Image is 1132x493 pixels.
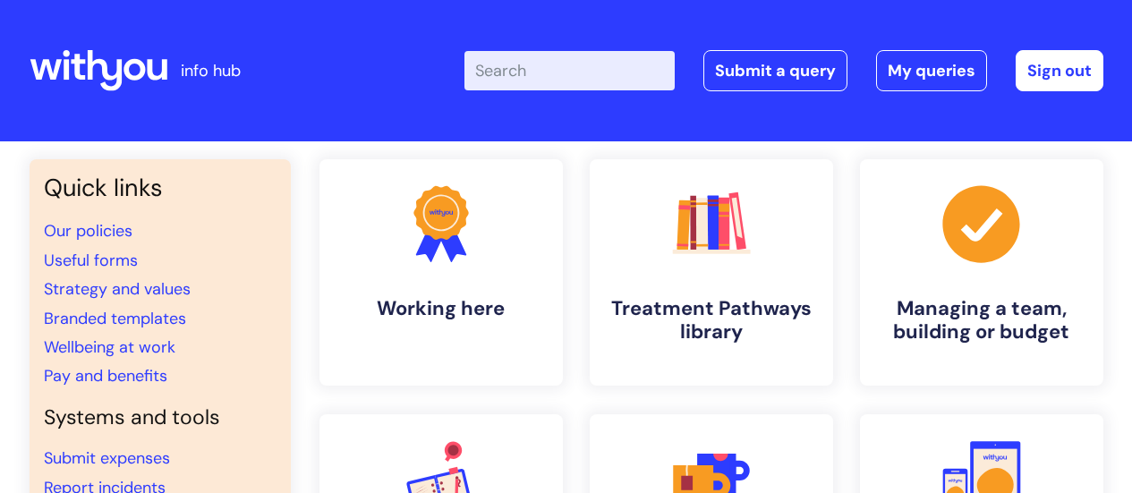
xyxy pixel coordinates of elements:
p: info hub [181,56,241,85]
a: Treatment Pathways library [590,159,833,386]
h4: Treatment Pathways library [604,297,819,344]
a: Managing a team, building or budget [860,159,1103,386]
h3: Quick links [44,174,277,202]
a: Submit expenses [44,447,170,469]
div: | - [464,50,1103,91]
h4: Managing a team, building or budget [874,297,1089,344]
h4: Systems and tools [44,405,277,430]
a: Sign out [1016,50,1103,91]
a: Wellbeing at work [44,336,175,358]
a: Strategy and values [44,278,191,300]
input: Search [464,51,675,90]
a: My queries [876,50,987,91]
a: Useful forms [44,250,138,271]
h4: Working here [334,297,549,320]
a: Branded templates [44,308,186,329]
a: Our policies [44,220,132,242]
a: Working here [319,159,563,386]
a: Submit a query [703,50,847,91]
a: Pay and benefits [44,365,167,387]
